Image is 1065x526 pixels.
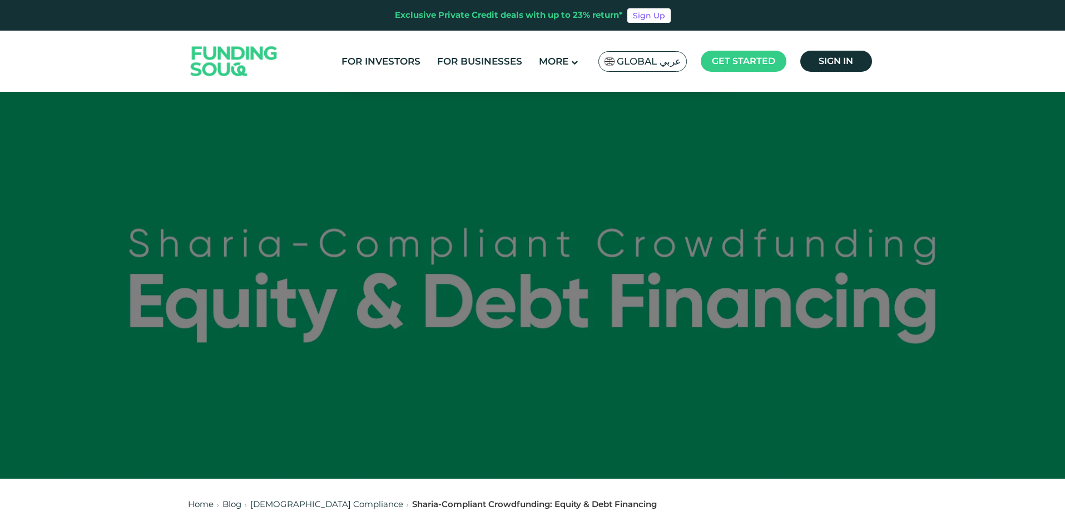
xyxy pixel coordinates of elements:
[605,57,615,66] img: SA Flag
[180,33,289,90] img: Logo
[617,55,681,68] span: Global عربي
[250,499,403,509] a: [DEMOGRAPHIC_DATA] Compliance
[819,56,853,66] span: Sign in
[800,51,872,72] a: Sign in
[712,56,775,66] span: Get started
[339,52,423,71] a: For Investors
[434,52,525,71] a: For Businesses
[188,499,214,509] a: Home
[412,498,657,511] div: Sharia-Compliant Crowdfunding: Equity & Debt Financing
[222,499,241,509] a: Blog
[539,56,568,67] span: More
[627,8,671,23] a: Sign Up
[395,9,623,22] div: Exclusive Private Credit deals with up to 23% return*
